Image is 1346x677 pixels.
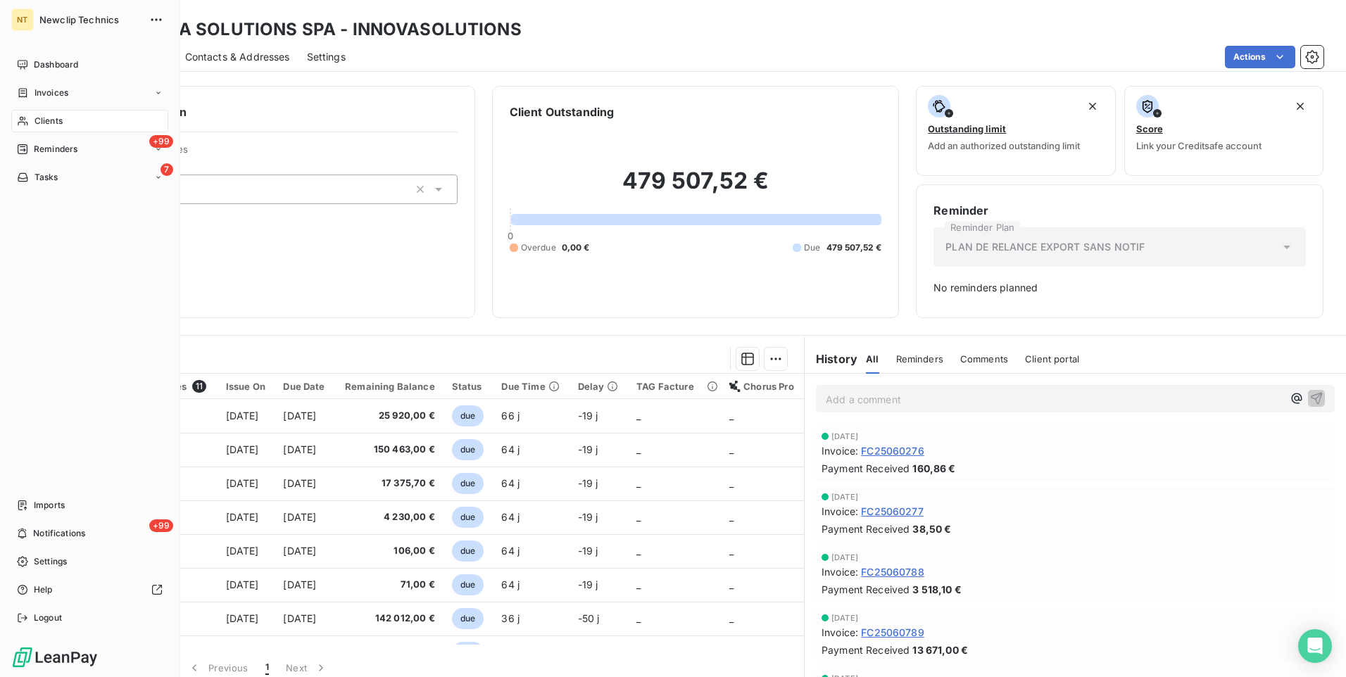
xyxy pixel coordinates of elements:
span: _ [729,511,734,523]
button: Actions [1225,46,1295,68]
span: due [452,405,484,426]
span: [DATE] [226,545,259,557]
span: FC25060277 [861,504,924,519]
span: _ [636,443,641,455]
span: Imports [34,499,65,512]
span: [DATE] [831,553,858,562]
span: No reminders planned [933,281,1306,295]
span: 0,00 € [562,241,590,254]
span: 36 j [501,612,520,624]
span: 25 920,00 € [343,409,434,423]
span: 66 j [501,410,520,422]
span: -19 j [578,477,598,489]
span: PLAN DE RELANCE EXPORT SANS NOTIF [945,240,1145,254]
div: Status [452,381,485,392]
span: Reminders [34,143,77,156]
span: [DATE] [283,545,316,557]
span: [DATE] [283,511,316,523]
span: _ [729,545,734,557]
span: Invoice : [822,504,858,519]
span: Client portal [1025,353,1079,365]
span: _ [729,410,734,422]
h6: Client information [85,103,458,120]
span: due [452,473,484,494]
span: Help [34,583,53,596]
span: [DATE] [831,432,858,441]
span: Payment Received [822,582,910,597]
h2: 479 507,52 € [510,167,882,209]
span: due [452,507,484,528]
span: _ [636,410,641,422]
span: 11 [192,380,206,393]
span: due [452,574,484,595]
span: due [452,439,484,460]
span: Comments [960,353,1008,365]
h6: Reminder [933,202,1306,219]
span: +99 [149,135,173,148]
span: [DATE] [831,614,858,622]
span: -19 j [578,410,598,422]
span: Logout [34,612,62,624]
span: Payment Received [822,461,910,476]
span: Invoice : [822,443,858,458]
span: _ [636,511,641,523]
span: FC25060789 [861,625,924,640]
span: Overdue [521,241,556,254]
span: [DATE] [831,493,858,501]
span: due [452,608,484,629]
span: _ [636,545,641,557]
span: 64 j [501,511,520,523]
span: FC25060276 [861,443,924,458]
span: Outstanding limit [928,123,1006,134]
span: 13 671,00 € [912,643,968,657]
span: Due [804,241,820,254]
span: 479 507,52 € [826,241,882,254]
span: 106,00 € [343,544,434,558]
span: 4 230,00 € [343,510,434,524]
span: _ [636,477,641,489]
span: due [452,642,484,663]
span: Payment Received [822,521,910,536]
span: Invoice : [822,564,858,579]
span: 150 463,00 € [343,443,434,457]
span: -50 j [578,612,600,624]
span: Tasks [34,171,58,184]
span: [DATE] [226,511,259,523]
span: Add an authorized outstanding limit [928,140,1080,151]
span: 160,86 € [912,461,955,476]
span: _ [729,612,734,624]
span: -19 j [578,578,598,590]
span: 71,00 € [343,578,434,592]
h6: History [805,350,857,367]
div: Issue On [226,381,267,392]
span: Score [1136,123,1163,134]
span: Newclip Technics [39,14,141,25]
span: [DATE] [283,612,316,624]
span: 0 [508,230,513,241]
div: NT [11,8,34,31]
span: FC25060788 [861,564,924,579]
span: Client Properties [113,144,458,163]
span: [DATE] [226,477,259,489]
a: Help [11,578,168,601]
span: All [866,353,879,365]
div: TAG Facture [636,381,712,392]
span: [DATE] [226,612,259,624]
span: -19 j [578,511,598,523]
span: Reminders [896,353,943,365]
span: Invoices [34,87,68,99]
span: [DATE] [283,443,316,455]
span: due [452,540,484,562]
span: 3 518,10 € [912,582,962,597]
span: _ [636,612,641,624]
span: _ [729,477,734,489]
span: 38,50 € [912,521,951,536]
span: [DATE] [226,578,259,590]
span: [DATE] [283,410,316,422]
span: -19 j [578,443,598,455]
span: [DATE] [226,410,259,422]
div: Delay [578,381,619,392]
span: +99 [149,519,173,532]
span: 1 [265,661,269,675]
span: 64 j [501,578,520,590]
